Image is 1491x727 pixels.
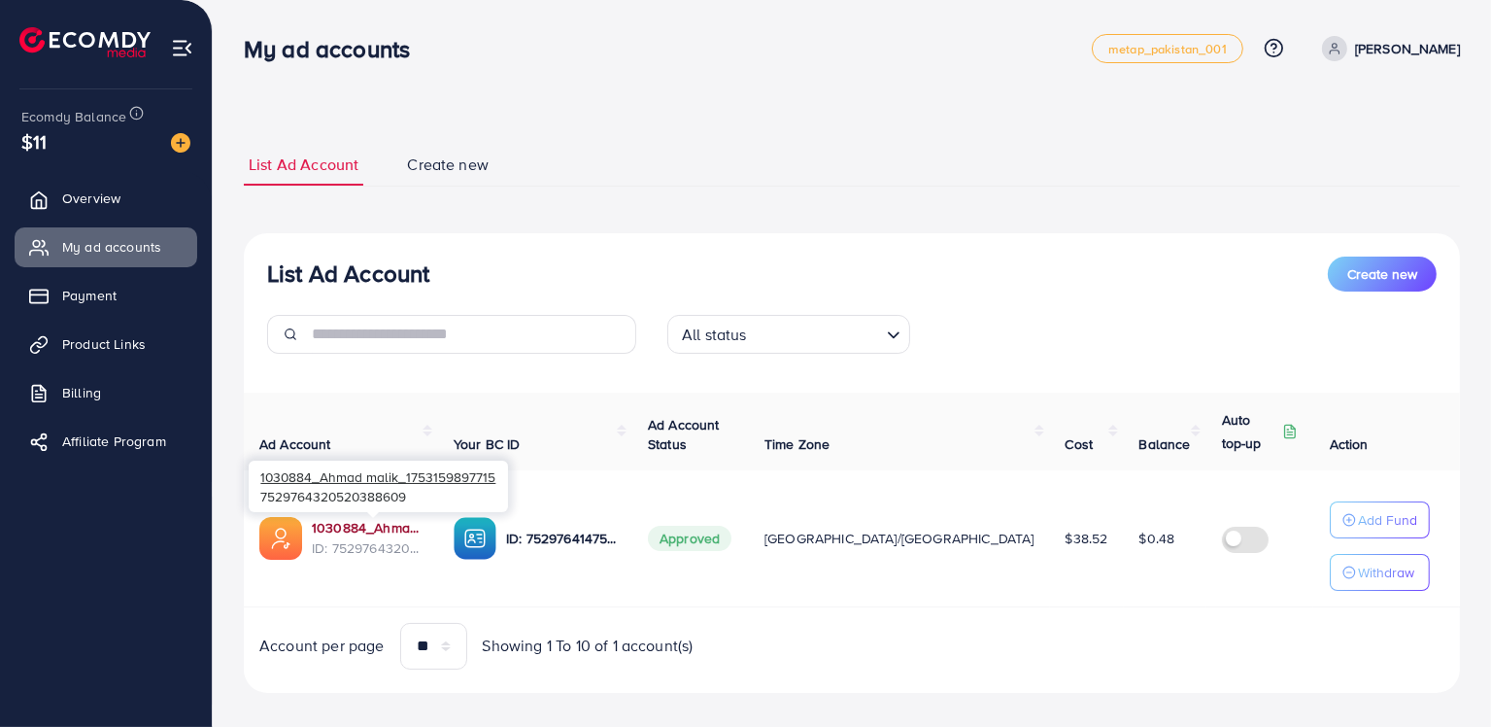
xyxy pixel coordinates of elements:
[259,635,385,657] span: Account per page
[249,154,358,176] span: List Ad Account
[1092,34,1243,63] a: metap_pakistan_001
[678,321,751,349] span: All status
[1330,434,1369,454] span: Action
[62,432,166,451] span: Affiliate Program
[21,127,47,156] span: $11
[753,317,879,349] input: Search for option
[1222,408,1278,455] p: Auto top-up
[21,107,126,126] span: Ecomdy Balance
[15,227,197,266] a: My ad accounts
[1328,257,1437,292] button: Create new
[259,434,331,454] span: Ad Account
[1139,529,1175,548] span: $0.48
[454,517,496,560] img: ic-ba-acc.ded83a64.svg
[1330,554,1430,591] button: Withdraw
[648,526,731,551] span: Approved
[1358,561,1414,584] p: Withdraw
[260,467,495,486] span: 1030884_Ahmad malik_1753159897715
[483,635,694,657] span: Showing 1 To 10 of 1 account(s)
[62,383,101,402] span: Billing
[312,538,423,558] span: ID: 7529764320520388609
[267,260,429,288] h3: List Ad Account
[1347,264,1417,284] span: Create new
[15,276,197,315] a: Payment
[1066,434,1094,454] span: Cost
[244,35,425,63] h3: My ad accounts
[62,334,146,354] span: Product Links
[15,422,197,461] a: Affiliate Program
[15,179,197,218] a: Overview
[171,37,193,59] img: menu
[1330,502,1430,538] button: Add Fund
[312,518,423,537] a: 1030884_Ahmad malik_1753159897715
[1066,529,1108,548] span: $38.52
[506,527,617,550] p: ID: 7529764147580403728
[1108,43,1227,55] span: metap_pakistan_001
[667,315,910,354] div: Search for option
[62,286,117,305] span: Payment
[249,461,508,512] div: 7529764320520388609
[62,237,161,257] span: My ad accounts
[62,189,120,208] span: Overview
[764,529,1034,548] span: [GEOGRAPHIC_DATA]/[GEOGRAPHIC_DATA]
[171,133,190,153] img: image
[648,415,720,454] span: Ad Account Status
[1358,508,1417,532] p: Add Fund
[454,434,521,454] span: Your BC ID
[1139,434,1191,454] span: Balance
[1355,37,1460,60] p: [PERSON_NAME]
[764,434,830,454] span: Time Zone
[407,154,489,176] span: Create new
[1314,36,1460,61] a: [PERSON_NAME]
[15,325,197,363] a: Product Links
[15,373,197,412] a: Billing
[1408,640,1476,712] iframe: Chat
[19,27,151,57] img: logo
[259,517,302,560] img: ic-ads-acc.e4c84228.svg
